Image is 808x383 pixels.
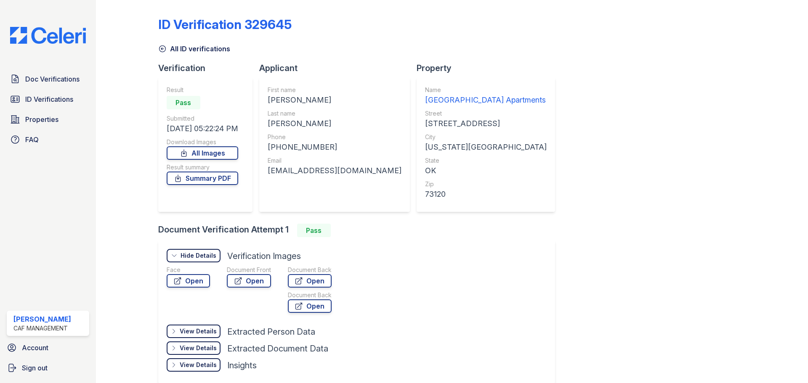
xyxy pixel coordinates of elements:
a: Open [288,274,332,288]
div: [PERSON_NAME] [13,314,71,324]
a: Properties [7,111,89,128]
span: Sign out [22,363,48,373]
div: Download Images [167,138,238,146]
span: Account [22,343,48,353]
div: Verification Images [227,250,301,262]
img: CE_Logo_Blue-a8612792a0a2168367f1c8372b55b34899dd931a85d93a1a3d3e32e68fde9ad4.png [3,27,93,44]
div: Face [167,266,210,274]
div: Email [268,156,401,165]
div: Document Back [288,266,332,274]
div: Pass [167,96,200,109]
a: Sign out [3,359,93,376]
a: Account [3,339,93,356]
div: Phone [268,133,401,141]
div: View Details [180,344,217,352]
div: View Details [180,327,217,335]
div: City [425,133,547,141]
div: Pass [297,224,331,237]
a: Name [GEOGRAPHIC_DATA] Apartments [425,86,547,106]
div: State [425,156,547,165]
div: Property [417,62,562,74]
span: FAQ [25,135,39,145]
a: All ID verifications [158,44,230,54]
div: Document Verification Attempt 1 [158,224,562,237]
div: Applicant [259,62,417,74]
a: Summary PDF [167,172,238,185]
div: Zip [425,180,547,188]
div: Extracted Person Data [227,326,315,338]
div: Document Back [288,291,332,299]
div: Result [167,86,238,94]
div: Submitted [167,114,238,123]
div: Name [425,86,547,94]
a: Open [167,274,210,288]
div: Insights [227,359,257,371]
div: [US_STATE][GEOGRAPHIC_DATA] [425,141,547,153]
div: ID Verification 329645 [158,17,292,32]
a: Open [288,299,332,313]
span: Properties [25,114,58,124]
div: [PERSON_NAME] [268,118,401,129]
span: Doc Verifications [25,74,80,84]
div: Street [425,109,547,118]
span: ID Verifications [25,94,73,104]
div: Verification [158,62,259,74]
div: First name [268,86,401,94]
div: [STREET_ADDRESS] [425,118,547,129]
a: FAQ [7,131,89,148]
a: ID Verifications [7,91,89,108]
div: View Details [180,361,217,369]
div: 73120 [425,188,547,200]
a: Doc Verifications [7,71,89,87]
div: [PERSON_NAME] [268,94,401,106]
div: Hide Details [181,251,216,260]
div: [EMAIL_ADDRESS][DOMAIN_NAME] [268,165,401,177]
div: [GEOGRAPHIC_DATA] Apartments [425,94,547,106]
div: [DATE] 05:22:24 PM [167,123,238,135]
div: Result summary [167,163,238,172]
div: Document Front [227,266,271,274]
div: Last name [268,109,401,118]
div: OK [425,165,547,177]
a: Open [227,274,271,288]
a: All Images [167,146,238,160]
div: Extracted Document Data [227,343,328,354]
div: [PHONE_NUMBER] [268,141,401,153]
div: CAF Management [13,324,71,333]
